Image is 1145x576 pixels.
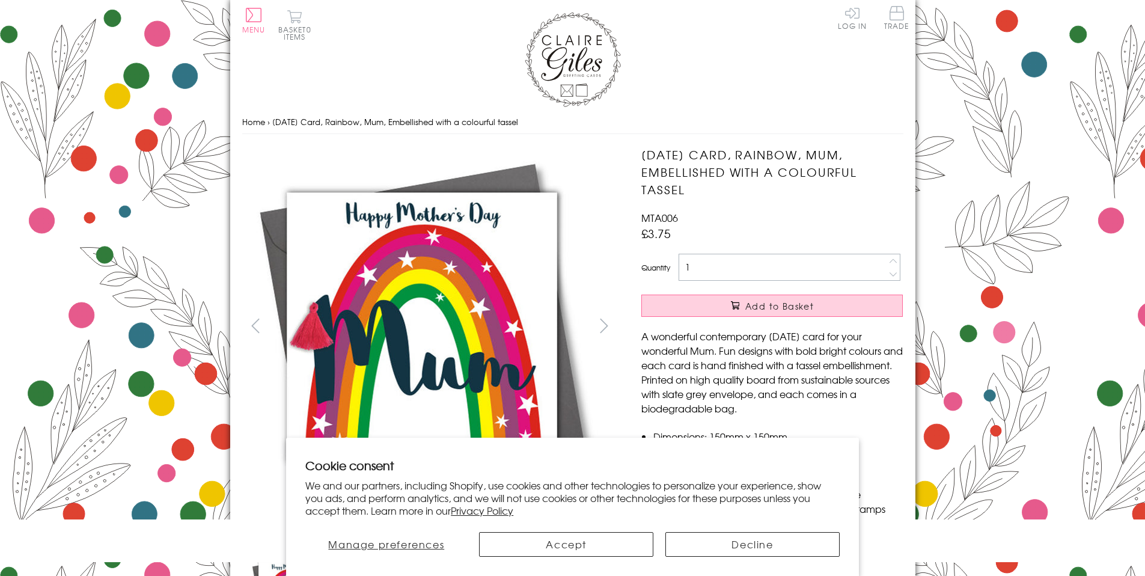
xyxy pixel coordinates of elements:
p: We and our partners, including Shopify, use cookies and other technologies to personalize your ex... [305,479,840,516]
button: Decline [665,532,840,557]
button: prev [242,312,269,339]
button: Basket0 items [278,10,311,40]
a: Trade [884,6,909,32]
span: Trade [884,6,909,29]
button: Manage preferences [305,532,467,557]
span: [DATE] Card, Rainbow, Mum, Embellished with a colourful tassel [272,116,518,127]
span: Menu [242,24,266,35]
img: Mother's Day Card, Rainbow, Mum, Embellished with a colourful tassel [242,146,602,507]
a: Home [242,116,265,127]
span: MTA006 [641,210,678,225]
button: Accept [479,532,653,557]
img: Mother's Day Card, Rainbow, Mum, Embellished with a colourful tassel [617,146,978,507]
nav: breadcrumbs [242,110,903,135]
img: Claire Giles Greetings Cards [525,12,621,107]
h2: Cookie consent [305,457,840,474]
span: Add to Basket [745,300,814,312]
a: Log In [838,6,867,29]
span: Manage preferences [328,537,444,551]
li: Dimensions: 150mm x 150mm [653,429,903,444]
a: Privacy Policy [451,503,513,518]
span: £3.75 [641,225,671,242]
label: Quantity [641,262,670,273]
button: next [590,312,617,339]
span: 0 items [284,24,311,42]
span: › [267,116,270,127]
button: Add to Basket [641,295,903,317]
button: Menu [242,8,266,33]
h1: [DATE] Card, Rainbow, Mum, Embellished with a colourful tassel [641,146,903,198]
p: A wonderful contemporary [DATE] card for your wonderful Mum. Fun designs with bold bright colours... [641,329,903,415]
